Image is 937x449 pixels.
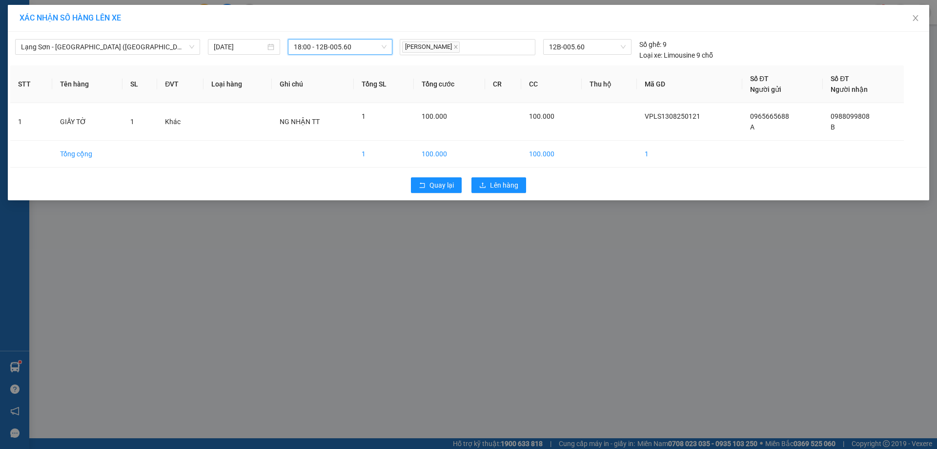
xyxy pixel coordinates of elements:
span: close [453,44,458,49]
td: 100.000 [521,141,582,168]
span: Số ghế: [639,39,661,50]
span: upload [479,182,486,190]
span: B [831,123,835,131]
span: VPLS1308250121 [645,112,700,120]
span: 1 [130,118,134,126]
button: Close [902,5,929,32]
span: close [912,14,919,22]
th: Mã GD [637,65,742,103]
span: Lên hàng [490,180,518,191]
div: 9 [639,39,667,50]
th: Tổng SL [354,65,414,103]
span: 1 [362,112,366,120]
th: Tổng cước [414,65,485,103]
td: 100.000 [414,141,485,168]
span: 12B-005.60 [549,40,625,54]
th: CR [485,65,521,103]
th: CC [521,65,582,103]
span: rollback [419,182,426,190]
span: 0988099808 [831,112,870,120]
th: ĐVT [157,65,203,103]
span: [PERSON_NAME] [402,42,460,53]
input: 13/08/2025 [214,42,265,52]
span: Số ĐT [831,75,849,83]
th: Ghi chú [272,65,354,103]
span: 100.000 [422,112,447,120]
span: Loại xe: [639,50,662,61]
td: GIẤY TỜ [52,103,123,141]
button: uploadLên hàng [471,177,526,193]
span: 100.000 [529,112,554,120]
span: Người gửi [750,86,781,93]
td: 1 [637,141,742,168]
span: Quay lại [429,180,454,191]
th: Thu hộ [582,65,637,103]
span: Số ĐT [750,75,769,83]
div: Limousine 9 chỗ [639,50,713,61]
span: A [750,123,754,131]
td: 1 [354,141,414,168]
td: Khác [157,103,203,141]
td: Tổng cộng [52,141,123,168]
button: rollbackQuay lại [411,177,462,193]
span: XÁC NHẬN SỐ HÀNG LÊN XE [20,13,121,22]
th: SL [122,65,157,103]
span: Lạng Sơn - Hà Nội (Limousine) [21,40,194,54]
th: Loại hàng [204,65,272,103]
td: 1 [10,103,52,141]
th: Tên hàng [52,65,123,103]
span: 0965665688 [750,112,789,120]
span: 18:00 - 12B-005.60 [294,40,387,54]
span: Người nhận [831,86,868,93]
span: NG NHẬN TT [280,118,320,126]
th: STT [10,65,52,103]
